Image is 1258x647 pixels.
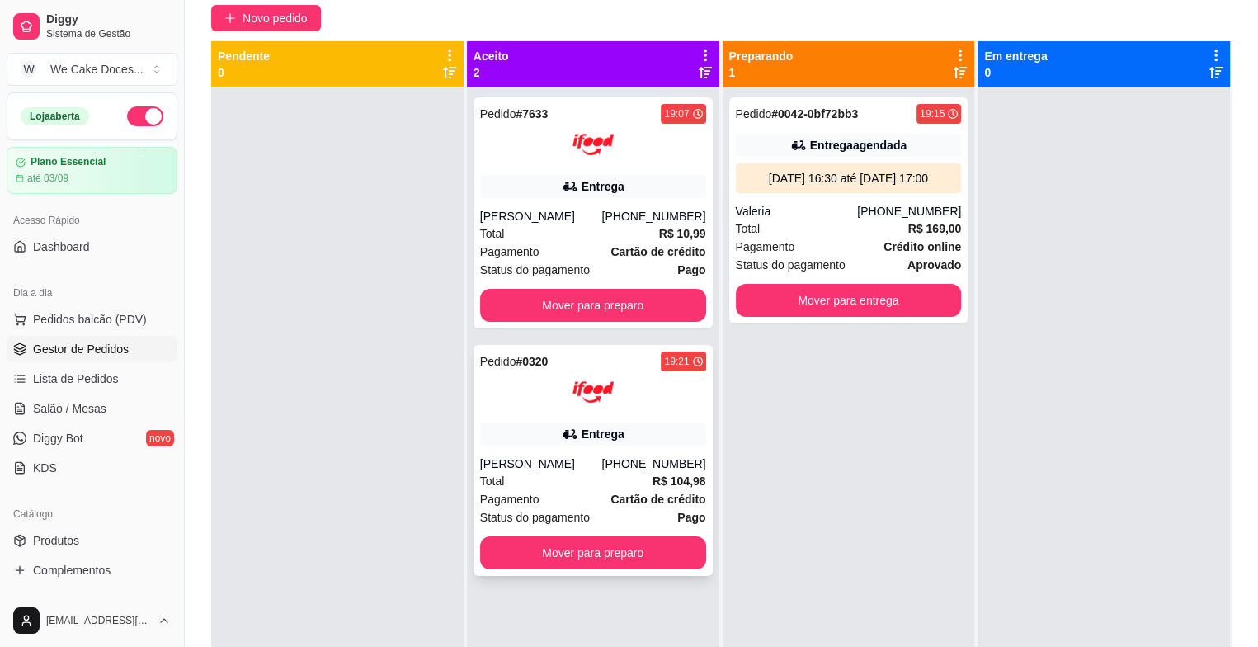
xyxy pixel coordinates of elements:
span: plus [224,12,236,24]
div: [PERSON_NAME] [480,456,602,472]
span: Pagamento [480,490,539,508]
span: Lista de Pedidos [33,371,119,387]
strong: # 0320 [516,355,548,368]
button: Mover para entrega [736,284,962,317]
span: Novo pedido [243,9,308,27]
span: Total [480,224,505,243]
a: Lista de Pedidos [7,366,177,392]
span: Sistema de Gestão [46,27,171,40]
a: Produtos [7,527,177,554]
div: [PHONE_NUMBER] [601,456,705,472]
span: Status do pagamento [480,508,590,527]
p: Pendente [218,48,270,64]
span: [EMAIL_ADDRESS][DOMAIN_NAME] [46,614,151,627]
div: 19:07 [664,107,689,120]
button: [EMAIL_ADDRESS][DOMAIN_NAME] [7,601,177,640]
div: [DATE] 16:30 até [DATE] 17:00 [742,170,955,187]
button: Select a team [7,53,177,86]
div: Entrega [582,426,624,442]
div: [PERSON_NAME] [480,208,602,224]
div: Valeria [736,203,858,220]
span: Status do pagamento [736,256,846,274]
button: Alterar Status [127,106,163,126]
a: Dashboard [7,234,177,260]
div: Loja aberta [21,107,89,125]
div: [PHONE_NUMBER] [857,203,961,220]
p: Preparando [729,48,794,64]
img: ifood [572,124,614,165]
p: Em entrega [984,48,1047,64]
img: ifood [572,371,614,413]
span: Pedido [480,355,516,368]
span: Diggy [46,12,171,27]
span: W [21,61,37,78]
p: 0 [984,64,1047,81]
a: DiggySistema de Gestão [7,7,177,46]
strong: R$ 104,98 [653,475,706,488]
strong: # 7633 [516,107,548,120]
a: KDS [7,455,177,481]
span: Gestor de Pedidos [33,341,129,357]
span: Diggy Bot [33,430,83,446]
a: Salão / Mesas [7,395,177,422]
span: Total [736,220,761,238]
strong: Cartão de crédito [610,493,705,506]
button: Mover para preparo [480,536,706,569]
div: Entrega agendada [810,137,907,153]
p: 1 [729,64,794,81]
div: 19:15 [920,107,945,120]
span: Produtos [33,532,79,549]
span: Pagamento [736,238,795,256]
button: Mover para preparo [480,289,706,322]
span: Salão / Mesas [33,400,106,417]
a: Complementos [7,557,177,583]
div: Catálogo [7,501,177,527]
strong: Cartão de crédito [610,245,705,258]
span: Pagamento [480,243,539,261]
p: Aceito [474,48,509,64]
strong: Crédito online [883,240,961,253]
a: Diggy Botnovo [7,425,177,451]
span: Total [480,472,505,490]
article: Plano Essencial [31,156,106,168]
strong: # 0042-0bf72bb3 [771,107,858,120]
div: Acesso Rápido [7,207,177,234]
article: até 03/09 [27,172,68,185]
div: 19:21 [664,355,689,368]
p: 0 [218,64,270,81]
a: Plano Essencialaté 03/09 [7,147,177,194]
span: Pedido [480,107,516,120]
span: Pedidos balcão (PDV) [33,311,147,328]
a: Gestor de Pedidos [7,336,177,362]
button: Pedidos balcão (PDV) [7,306,177,333]
strong: R$ 169,00 [908,222,962,235]
span: Complementos [33,562,111,579]
strong: Pago [677,511,705,524]
strong: R$ 10,99 [659,227,706,240]
strong: Pago [677,263,705,276]
span: Pedido [736,107,772,120]
strong: aprovado [907,258,961,272]
div: We Cake Doces ... [50,61,144,78]
span: Dashboard [33,238,90,255]
div: Entrega [582,178,624,195]
button: Novo pedido [211,5,321,31]
span: KDS [33,460,57,476]
p: 2 [474,64,509,81]
div: [PHONE_NUMBER] [601,208,705,224]
span: Status do pagamento [480,261,590,279]
div: Dia a dia [7,280,177,306]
